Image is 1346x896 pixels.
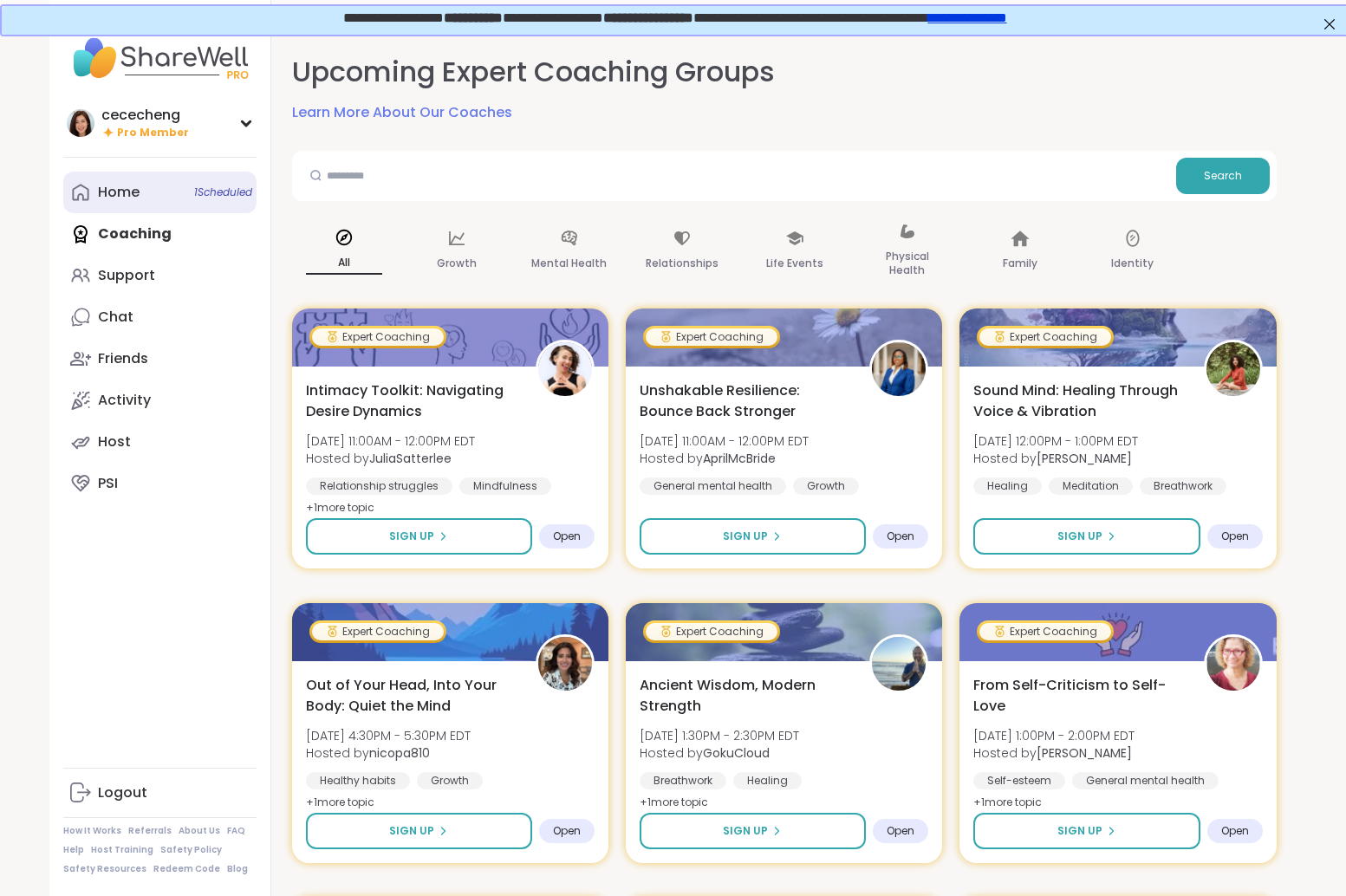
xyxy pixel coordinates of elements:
[703,450,776,467] b: AprilMcBride
[306,813,532,849] button: Sign Up
[538,637,592,691] img: nicopa810
[733,772,802,789] div: Healing
[973,772,1065,789] div: Self-esteem
[63,421,257,463] a: Host
[63,338,257,380] a: Friends
[306,772,410,789] div: Healthy habits
[869,246,946,281] p: Physical Health
[98,474,118,493] div: PSI
[417,772,483,789] div: Growth
[1206,342,1260,396] img: Joana_Ayala
[640,675,850,717] span: Ancient Wisdom, Modern Strength
[766,253,823,274] p: Life Events
[306,675,517,717] span: Out of Your Head, Into Your Body: Quiet the Mind
[1037,744,1132,762] b: [PERSON_NAME]
[160,844,222,856] a: Safety Policy
[101,106,189,125] div: cececheng
[306,744,471,762] span: Hosted by
[703,744,770,762] b: GokuCloud
[1003,253,1037,274] p: Family
[640,380,850,422] span: Unshakable Resilience: Bounce Back Stronger
[979,623,1111,640] div: Expert Coaching
[194,185,252,199] span: 1 Scheduled
[312,328,444,346] div: Expert Coaching
[1204,168,1242,184] span: Search
[723,823,768,839] span: Sign Up
[306,432,475,450] span: [DATE] 11:00AM - 12:00PM EDT
[389,823,434,839] span: Sign Up
[91,844,153,856] a: Host Training
[63,463,257,504] a: PSI
[640,727,799,744] span: [DATE] 1:30PM - 2:30PM EDT
[973,727,1135,744] span: [DATE] 1:00PM - 2:00PM EDT
[63,825,121,837] a: How It Works
[640,744,799,762] span: Hosted by
[872,342,926,396] img: AprilMcBride
[640,450,809,467] span: Hosted by
[973,450,1138,467] span: Hosted by
[63,255,257,296] a: Support
[98,266,155,285] div: Support
[292,102,512,123] a: Learn More About Our Coaches
[538,342,592,396] img: JuliaSatterlee
[1072,772,1219,789] div: General mental health
[292,53,775,92] h2: Upcoming Expert Coaching Groups
[63,844,84,856] a: Help
[306,252,382,275] p: All
[369,450,452,467] b: JuliaSatterlee
[973,744,1135,762] span: Hosted by
[306,518,532,555] button: Sign Up
[973,477,1042,495] div: Healing
[312,623,444,640] div: Expert Coaching
[98,432,131,451] div: Host
[646,623,777,640] div: Expert Coaching
[98,183,140,202] div: Home
[306,380,517,422] span: Intimacy Toolkit: Navigating Desire Dynamics
[973,813,1200,849] button: Sign Up
[1049,477,1133,495] div: Meditation
[531,253,607,274] p: Mental Health
[723,529,768,544] span: Sign Up
[1140,477,1226,495] div: Breathwork
[67,109,94,137] img: cececheng
[63,380,257,421] a: Activity
[63,772,257,814] a: Logout
[887,824,914,838] span: Open
[553,529,581,543] span: Open
[63,296,257,338] a: Chat
[98,349,148,368] div: Friends
[227,863,248,875] a: Blog
[872,637,926,691] img: GokuCloud
[1206,637,1260,691] img: Fausta
[553,824,581,838] span: Open
[179,825,220,837] a: About Us
[63,863,146,875] a: Safety Resources
[128,825,172,837] a: Referrals
[98,391,151,410] div: Activity
[1037,450,1132,467] b: [PERSON_NAME]
[227,825,245,837] a: FAQ
[459,477,551,495] div: Mindfulness
[306,727,471,744] span: [DATE] 4:30PM - 5:30PM EDT
[887,529,914,543] span: Open
[1221,529,1249,543] span: Open
[306,450,475,467] span: Hosted by
[1057,529,1102,544] span: Sign Up
[973,518,1200,555] button: Sign Up
[646,253,719,274] p: Relationships
[1176,158,1270,194] button: Search
[973,432,1138,450] span: [DATE] 12:00PM - 1:00PM EDT
[98,308,133,327] div: Chat
[389,529,434,544] span: Sign Up
[117,126,189,140] span: Pro Member
[640,432,809,450] span: [DATE] 11:00AM - 12:00PM EDT
[1057,823,1102,839] span: Sign Up
[979,328,1111,346] div: Expert Coaching
[640,518,866,555] button: Sign Up
[63,28,257,88] img: ShareWell Nav Logo
[63,172,257,213] a: Home1Scheduled
[306,477,452,495] div: Relationship struggles
[793,477,859,495] div: Growth
[640,813,866,849] button: Sign Up
[973,380,1184,422] span: Sound Mind: Healing Through Voice & Vibration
